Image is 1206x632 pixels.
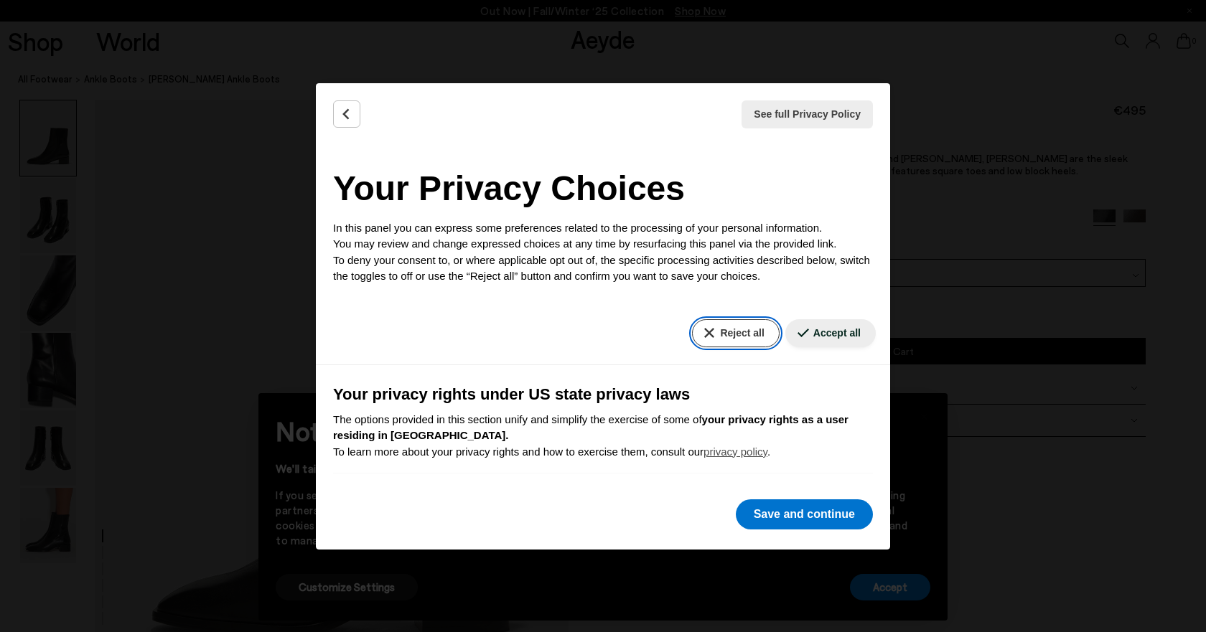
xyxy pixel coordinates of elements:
[703,445,767,458] a: privacy policy
[333,220,873,285] p: In this panel you can express some preferences related to the processing of your personal informa...
[333,413,849,442] b: your privacy rights as a user residing in [GEOGRAPHIC_DATA].
[333,100,360,128] button: Back
[692,319,779,347] button: Reject all
[333,382,873,406] h3: Your privacy rights under US state privacy laws
[736,499,873,529] button: Save and continue
[754,107,861,122] span: See full Privacy Policy
[333,412,873,461] p: The options provided in this section unify and simplify the exercise of some of To learn more abo...
[333,163,873,214] h2: Your Privacy Choices
[785,319,876,347] button: Accept all
[742,100,873,128] button: See full Privacy Policy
